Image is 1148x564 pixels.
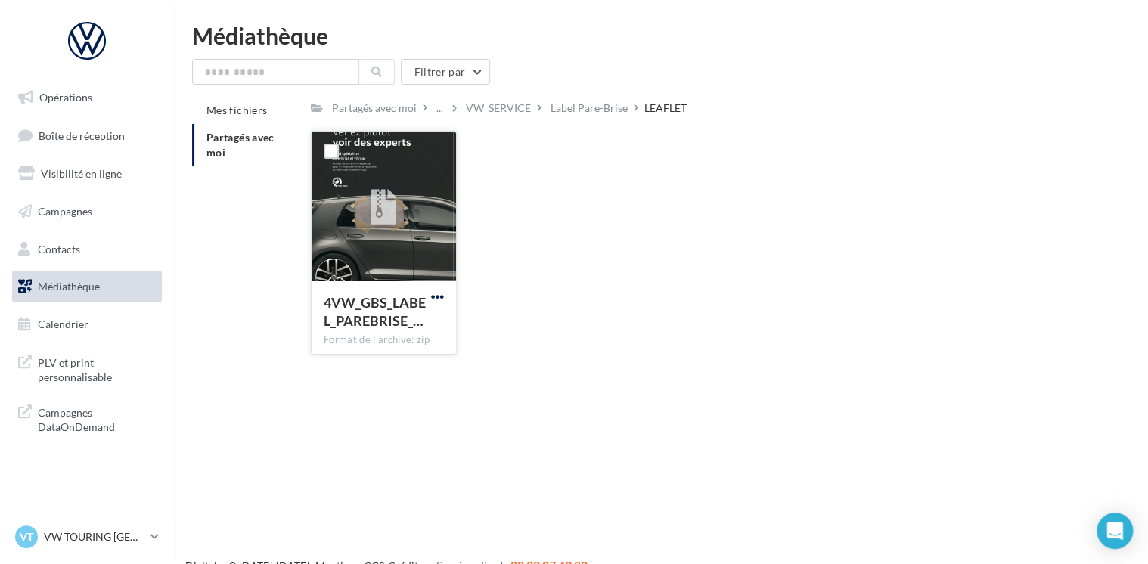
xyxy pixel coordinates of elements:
[324,333,444,347] div: Format de l'archive: zip
[9,158,165,190] a: Visibilité en ligne
[9,234,165,265] a: Contacts
[39,91,92,104] span: Opérations
[38,352,156,385] span: PLV et print personnalisable
[644,101,687,116] div: LEAFLET
[401,59,490,85] button: Filtrer par
[206,104,267,116] span: Mes fichiers
[44,529,144,544] p: VW TOURING [GEOGRAPHIC_DATA]
[9,196,165,228] a: Campagnes
[433,98,446,119] div: ...
[9,396,165,441] a: Campagnes DataOnDemand
[324,294,426,329] span: 4VW_GBS_LABEL_PAREBRISE_LEAFLET_148x210mm_VW_E7_HD
[1097,513,1133,549] div: Open Intercom Messenger
[41,167,122,180] span: Visibilité en ligne
[9,119,165,152] a: Boîte de réception
[332,101,417,116] div: Partagés avec moi
[466,101,531,116] div: VW_SERVICE
[38,318,88,330] span: Calendrier
[9,308,165,340] a: Calendrier
[9,346,165,391] a: PLV et print personnalisable
[38,402,156,435] span: Campagnes DataOnDemand
[39,129,125,141] span: Boîte de réception
[38,280,100,293] span: Médiathèque
[192,24,1130,47] div: Médiathèque
[38,205,92,218] span: Campagnes
[12,522,162,551] a: VT VW TOURING [GEOGRAPHIC_DATA]
[9,271,165,302] a: Médiathèque
[206,131,275,159] span: Partagés avec moi
[9,82,165,113] a: Opérations
[20,529,33,544] span: VT
[38,242,80,255] span: Contacts
[551,101,628,116] div: Label Pare-Brise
